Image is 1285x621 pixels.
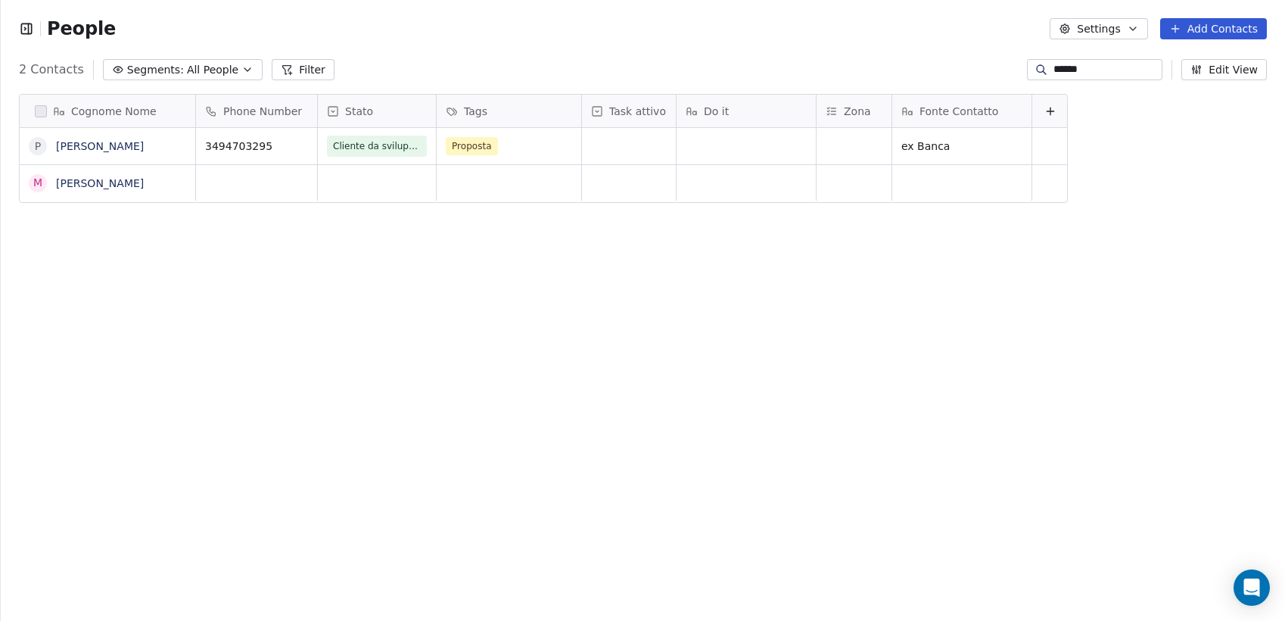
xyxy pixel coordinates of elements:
div: Zona [817,95,891,127]
button: Add Contacts [1160,18,1267,39]
span: 2 Contacts [19,61,84,79]
span: People [47,17,116,40]
div: Stato [318,95,436,127]
span: Cognome Nome [71,104,157,119]
span: Zona [844,104,871,119]
div: Phone Number [196,95,317,127]
div: grid [196,128,1069,605]
div: M [33,175,42,191]
span: Do it [704,104,729,119]
div: Cognome Nome [20,95,195,127]
button: Settings [1050,18,1147,39]
span: Proposta [446,137,498,155]
div: Fonte Contatto [892,95,1031,127]
div: Tags [437,95,581,127]
button: Edit View [1181,59,1267,80]
div: grid [20,128,196,605]
a: [PERSON_NAME] [56,177,144,189]
div: Open Intercom Messenger [1234,570,1270,606]
span: Segments: [127,62,184,78]
span: Fonte Contatto [919,104,998,119]
span: All People [187,62,238,78]
span: Cliente da sviluppare [333,139,421,154]
div: P [35,139,41,154]
span: Tags [464,104,487,119]
span: Phone Number [223,104,302,119]
span: 3494703295 [205,139,308,154]
div: Do it [677,95,816,127]
span: Stato [345,104,373,119]
div: Task attivo [582,95,676,127]
span: ex Banca [901,139,1022,154]
button: Filter [272,59,334,80]
a: [PERSON_NAME] [56,140,144,152]
span: Task attivo [609,104,666,119]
